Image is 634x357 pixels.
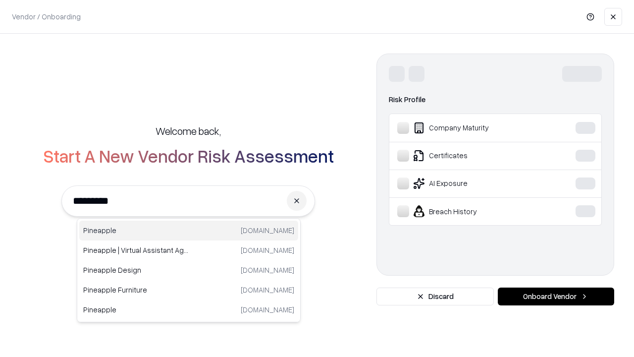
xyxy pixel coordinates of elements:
[83,304,189,315] p: Pineapple
[241,245,294,255] p: [DOMAIN_NAME]
[241,265,294,275] p: [DOMAIN_NAME]
[77,218,301,322] div: Suggestions
[397,122,545,134] div: Company Maturity
[397,150,545,162] div: Certificates
[397,205,545,217] div: Breach History
[397,178,545,189] div: AI Exposure
[389,94,602,106] div: Risk Profile
[83,245,189,255] p: Pineapple | Virtual Assistant Agency
[83,225,189,236] p: Pineapple
[156,124,221,138] h5: Welcome back,
[241,225,294,236] p: [DOMAIN_NAME]
[43,146,334,166] h2: Start A New Vendor Risk Assessment
[241,304,294,315] p: [DOMAIN_NAME]
[12,11,81,22] p: Vendor / Onboarding
[376,288,494,305] button: Discard
[83,285,189,295] p: Pineapple Furniture
[241,285,294,295] p: [DOMAIN_NAME]
[83,265,189,275] p: Pineapple Design
[498,288,614,305] button: Onboard Vendor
